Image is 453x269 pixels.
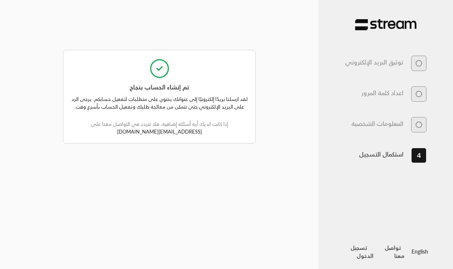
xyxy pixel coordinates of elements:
[71,111,248,135] div: إذا كانت لديك أية أسئلة إضافية، فلا تتردد في التواصل معنا على
[350,243,374,261] a: تسجيل الدخول
[359,151,403,158] h3: استكمال التسجيل
[344,240,380,262] button: تسجيل الدخول
[417,150,421,160] span: 4
[412,244,428,259] a: English
[345,59,403,66] h3: توثيق البريد الإلكتروني
[385,243,407,261] a: تواصل معنا
[351,120,403,127] h3: المعلومات الشخصية
[117,129,202,135] a: [EMAIL_ADDRESS][DOMAIN_NAME]
[380,240,412,262] button: تواصل معنا
[71,79,248,92] div: تم إنشاء الحساب بنجاح
[355,19,417,31] img: Stream Pay
[71,92,248,136] div: لقد ارسلنا بريدًا إلكترونيًا إلى عنوانك يحتوي على متطلبات لتفعيل حسابكم. يرجى الرد على البريد الإ...
[361,89,403,97] h3: اعداد كلمة المرور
